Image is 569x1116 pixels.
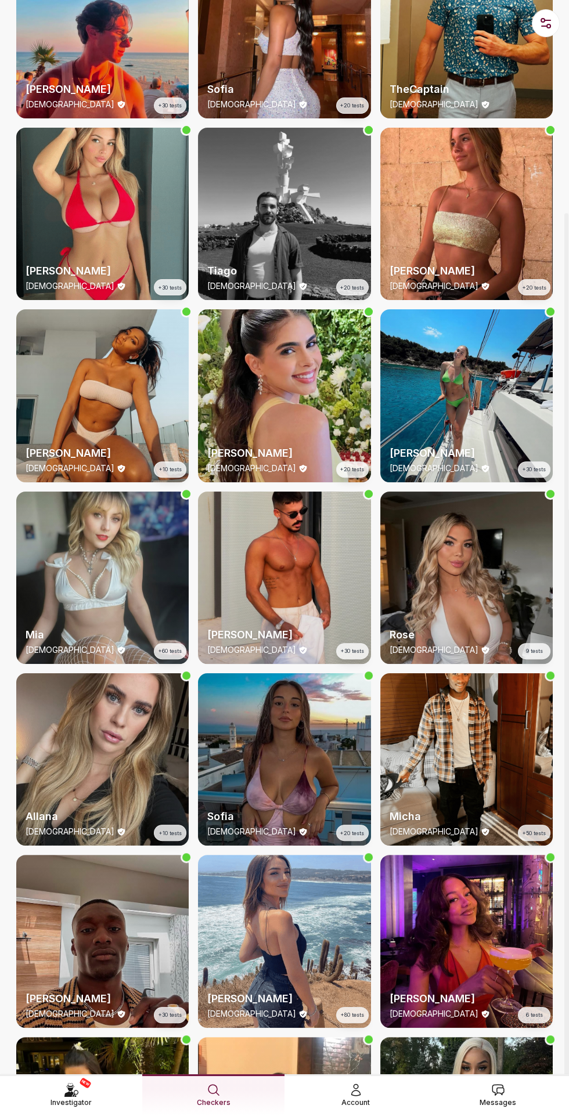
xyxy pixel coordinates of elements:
span: +20 tests [340,284,364,292]
span: 9 tests [526,647,543,655]
p: [DEMOGRAPHIC_DATA] [207,99,296,110]
h2: [PERSON_NAME] [26,263,179,279]
a: thumbchecker[PERSON_NAME][DEMOGRAPHIC_DATA]6 tests [380,855,553,1027]
img: checker [198,673,370,846]
h2: [PERSON_NAME] [207,991,361,1007]
a: thumbchecker[PERSON_NAME][DEMOGRAPHIC_DATA]+20 tests [380,128,553,300]
h2: Sofia [207,808,361,825]
span: Account [341,1097,370,1108]
img: checker [198,855,370,1027]
img: checker [16,673,189,846]
span: +20 tests [340,829,364,837]
p: [DEMOGRAPHIC_DATA] [390,826,478,837]
p: [DEMOGRAPHIC_DATA] [26,99,114,110]
img: checker [16,309,189,482]
span: +20 tests [340,465,364,474]
img: checker [380,673,553,846]
p: [DEMOGRAPHIC_DATA] [207,644,296,656]
a: thumbchecker[PERSON_NAME][DEMOGRAPHIC_DATA]+30 tests [16,855,189,1027]
span: +10 tests [159,829,182,837]
a: thumbcheckerSofia[DEMOGRAPHIC_DATA]+20 tests [198,673,370,846]
img: checker [16,492,189,664]
p: [DEMOGRAPHIC_DATA] [26,644,114,656]
a: thumbchecker[PERSON_NAME][DEMOGRAPHIC_DATA]+80 tests [198,855,370,1027]
p: [DEMOGRAPHIC_DATA] [26,280,114,292]
img: checker [198,128,370,300]
p: [DEMOGRAPHIC_DATA] [207,1008,296,1020]
p: [DEMOGRAPHIC_DATA] [390,463,478,474]
span: 6 tests [526,1011,543,1019]
a: thumbcheckerTiago[DEMOGRAPHIC_DATA]+20 tests [198,128,370,300]
p: [DEMOGRAPHIC_DATA] [26,826,114,837]
span: +50 tests [523,829,546,837]
a: Messages [427,1074,569,1115]
h2: Tiago [207,263,361,279]
a: thumbchecker[PERSON_NAME][DEMOGRAPHIC_DATA]+10 tests [16,309,189,482]
img: checker [16,128,189,300]
h2: [PERSON_NAME] [26,445,179,461]
h2: [PERSON_NAME] [390,263,543,279]
span: Checkers [197,1097,231,1108]
h2: TheCaptain [390,81,543,97]
h2: [PERSON_NAME] [26,991,179,1007]
img: checker [380,855,553,1027]
p: [DEMOGRAPHIC_DATA] [390,280,478,292]
img: checker [380,128,553,300]
p: [DEMOGRAPHIC_DATA] [26,1008,114,1020]
h2: [PERSON_NAME] [390,991,543,1007]
a: Checkers [142,1074,284,1115]
img: checker [380,309,553,482]
p: [DEMOGRAPHIC_DATA] [390,644,478,656]
h2: Mia [26,627,179,643]
p: [DEMOGRAPHIC_DATA] [207,280,296,292]
span: +10 tests [159,465,182,474]
p: [DEMOGRAPHIC_DATA] [26,463,114,474]
h2: [PERSON_NAME] [207,445,361,461]
span: NEW [79,1077,92,1089]
a: thumbcheckerRose[DEMOGRAPHIC_DATA]9 tests [380,492,553,664]
h2: Micha [390,808,543,825]
a: thumbcheckerMicha[DEMOGRAPHIC_DATA]+50 tests [380,673,553,846]
p: [DEMOGRAPHIC_DATA] [390,1008,478,1020]
a: thumbcheckerMia[DEMOGRAPHIC_DATA]+60 tests [16,492,189,664]
span: Messages [480,1097,516,1108]
span: +60 tests [159,647,182,655]
a: Account [284,1074,427,1115]
span: +30 tests [341,647,364,655]
h2: Rose [390,627,543,643]
a: thumbchecker[PERSON_NAME][DEMOGRAPHIC_DATA]+30 tests [198,492,370,664]
span: +30 tests [159,102,182,110]
span: +30 tests [523,465,546,474]
h2: Sofia [207,81,361,97]
img: checker [16,855,189,1027]
img: checker [198,309,370,482]
span: +80 tests [341,1011,364,1019]
a: thumbchecker[PERSON_NAME][DEMOGRAPHIC_DATA]+30 tests [380,309,553,482]
span: Investigator [51,1097,92,1108]
h2: [PERSON_NAME] [390,445,543,461]
p: [DEMOGRAPHIC_DATA] [207,826,296,837]
span: +30 tests [159,284,182,292]
p: [DEMOGRAPHIC_DATA] [207,463,296,474]
img: checker [380,492,553,664]
span: +20 tests [523,284,546,292]
img: checker [198,492,370,664]
h2: [PERSON_NAME] [26,81,179,97]
h2: Allana [26,808,179,825]
h2: [PERSON_NAME] [207,627,361,643]
p: [DEMOGRAPHIC_DATA] [390,99,478,110]
span: +30 tests [159,1011,182,1019]
a: thumbchecker[PERSON_NAME][DEMOGRAPHIC_DATA]+30 tests [16,128,189,300]
a: thumbchecker[PERSON_NAME][DEMOGRAPHIC_DATA]+20 tests [198,309,370,482]
a: thumbcheckerAllana[DEMOGRAPHIC_DATA]+10 tests [16,673,189,846]
span: +20 tests [340,102,364,110]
